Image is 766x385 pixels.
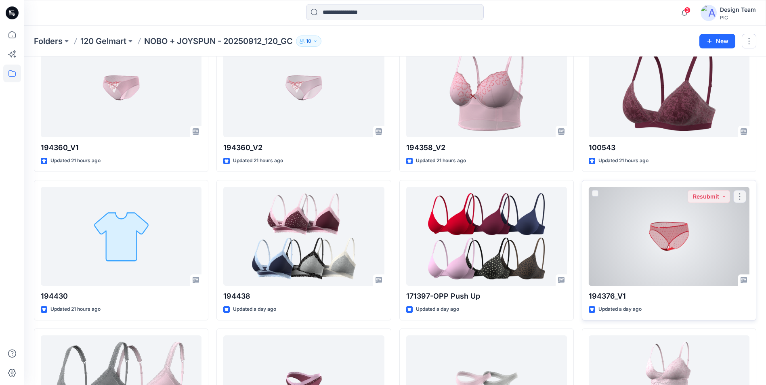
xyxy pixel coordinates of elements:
[720,15,756,21] div: PIC
[406,291,567,302] p: 171397-OPP Push Up
[296,36,321,47] button: 10
[34,36,63,47] a: Folders
[406,38,567,137] a: 194358_V2
[589,291,749,302] p: 194376_V1
[720,5,756,15] div: Design Team
[416,157,466,165] p: Updated 21 hours ago
[406,187,567,286] a: 171397-OPP Push Up
[701,5,717,21] img: avatar
[589,187,749,286] a: 194376_V1
[41,38,201,137] a: 194360_V1
[589,142,749,153] p: 100543
[598,305,642,314] p: Updated a day ago
[699,34,735,48] button: New
[598,157,648,165] p: Updated 21 hours ago
[223,291,384,302] p: 194438
[684,7,690,13] span: 3
[233,157,283,165] p: Updated 21 hours ago
[223,187,384,286] a: 194438
[80,36,126,47] a: 120 Gelmart
[50,157,101,165] p: Updated 21 hours ago
[416,305,459,314] p: Updated a day ago
[223,142,384,153] p: 194360_V2
[406,142,567,153] p: 194358_V2
[144,36,293,47] p: NOBO + JOYSPUN - 20250912_120_GC
[589,38,749,137] a: 100543
[41,187,201,286] a: 194430
[50,305,101,314] p: Updated 21 hours ago
[306,37,311,46] p: 10
[233,305,276,314] p: Updated a day ago
[41,142,201,153] p: 194360_V1
[223,38,384,137] a: 194360_V2
[41,291,201,302] p: 194430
